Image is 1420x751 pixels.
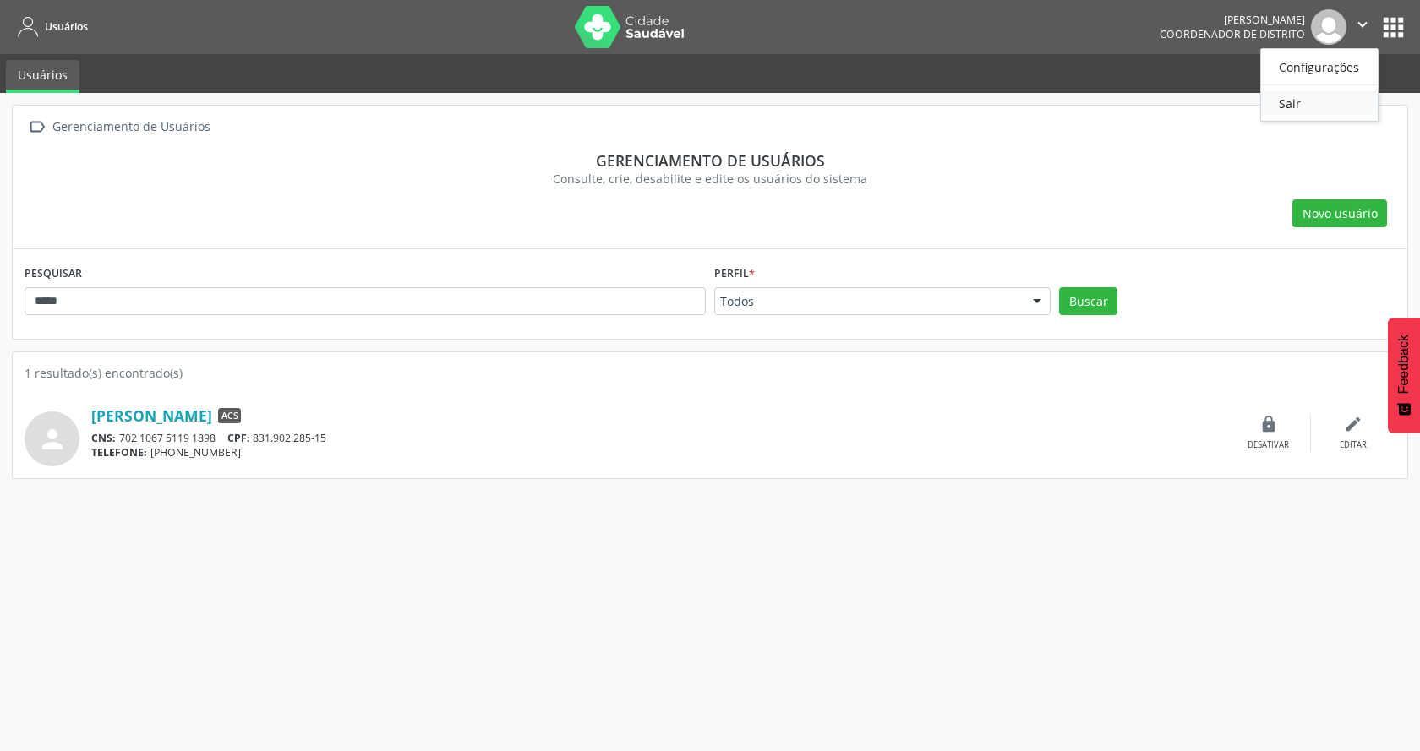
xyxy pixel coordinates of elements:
i: person [37,424,68,454]
span: TELEFONE: [91,445,147,460]
div: Gerenciamento de usuários [36,151,1384,170]
div: [PERSON_NAME] [1160,13,1305,27]
button: Buscar [1059,287,1117,316]
i: lock [1259,415,1278,433]
div: [PHONE_NUMBER] [91,445,1226,460]
a: [PERSON_NAME] [91,406,212,425]
div: Consulte, crie, desabilite e edite os usuários do sistema [36,170,1384,188]
button: Feedback - Mostrar pesquisa [1388,318,1420,433]
i:  [1353,15,1372,34]
div: Gerenciamento de Usuários [49,115,213,139]
a: Sair [1261,91,1378,115]
label: PESQUISAR [25,261,82,287]
ul:  [1260,48,1379,122]
a: Usuários [12,13,88,41]
div: Desativar [1248,439,1289,451]
i:  [25,115,49,139]
a: Configurações [1261,55,1378,79]
div: Editar [1340,439,1367,451]
a:  Gerenciamento de Usuários [25,115,213,139]
span: Novo usuário [1303,204,1378,222]
div: 1 resultado(s) encontrado(s) [25,364,1395,382]
span: Usuários [45,19,88,34]
span: Feedback [1396,335,1412,394]
div: 702 1067 5119 1898 831.902.285-15 [91,431,1226,445]
img: img [1311,9,1346,45]
span: CPF: [227,431,250,445]
span: ACS [218,408,241,423]
label: Perfil [714,261,755,287]
span: Coordenador de Distrito [1160,27,1305,41]
button: Novo usuário [1292,199,1387,228]
i: edit [1344,415,1363,433]
span: CNS: [91,431,116,445]
a: Usuários [6,60,79,93]
button: apps [1379,13,1408,42]
span: Todos [720,293,1016,310]
button:  [1346,9,1379,45]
